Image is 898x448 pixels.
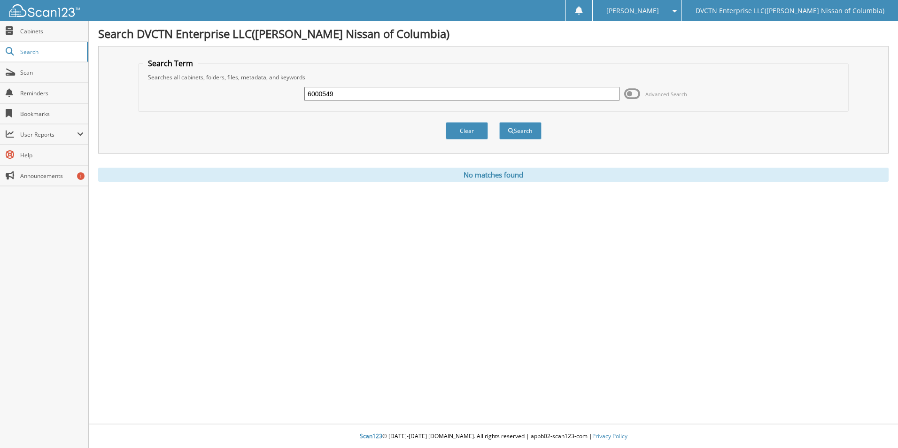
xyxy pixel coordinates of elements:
[98,26,889,41] h1: Search DVCTN Enterprise LLC([PERSON_NAME] Nissan of Columbia)
[20,69,84,77] span: Scan
[77,172,85,180] div: 1
[696,8,884,14] span: DVCTN Enterprise LLC([PERSON_NAME] Nissan of Columbia)
[20,89,84,97] span: Reminders
[606,8,659,14] span: [PERSON_NAME]
[645,91,687,98] span: Advanced Search
[20,151,84,159] span: Help
[143,73,844,81] div: Searches all cabinets, folders, files, metadata, and keywords
[143,58,198,69] legend: Search Term
[499,122,542,139] button: Search
[98,168,889,182] div: No matches found
[360,432,382,440] span: Scan123
[592,432,627,440] a: Privacy Policy
[446,122,488,139] button: Clear
[20,48,82,56] span: Search
[89,425,898,448] div: © [DATE]-[DATE] [DOMAIN_NAME]. All rights reserved | appb02-scan123-com |
[20,172,84,180] span: Announcements
[20,27,84,35] span: Cabinets
[20,131,77,139] span: User Reports
[20,110,84,118] span: Bookmarks
[9,4,80,17] img: scan123-logo-white.svg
